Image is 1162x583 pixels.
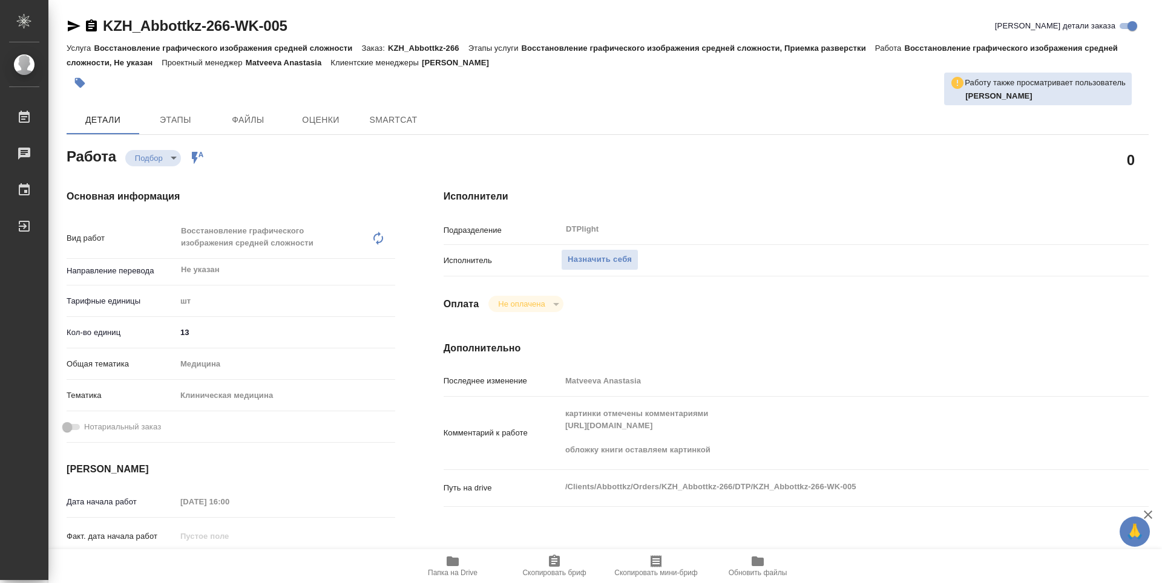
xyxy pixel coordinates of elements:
p: Комментарий к работе [444,427,561,439]
input: ✎ Введи что-нибудь [176,324,395,341]
div: Подбор [488,296,563,312]
button: Не оплачена [494,299,548,309]
p: Этапы услуги [468,44,522,53]
p: [PERSON_NAME] [422,58,498,67]
p: Последнее изменение [444,375,561,387]
input: Пустое поле [176,527,282,545]
p: Путь на drive [444,482,561,494]
span: Нотариальный заказ [84,421,161,433]
p: Исполнитель [444,255,561,267]
h4: Дополнительно [444,341,1149,356]
button: Скопировать ссылку для ЯМессенджера [67,19,81,33]
button: Обновить файлы [707,549,809,583]
p: Подразделение [444,224,561,236]
b: [PERSON_NAME] [965,91,1032,100]
p: Факт. дата начала работ [67,530,176,542]
button: Скопировать ссылку [84,19,99,33]
p: Работу также просматривает пользователь [965,77,1126,89]
p: Дата начала работ [67,496,176,508]
p: Заказ: [361,44,387,53]
span: Обновить файлы [729,568,787,577]
span: Папка на Drive [428,568,478,577]
div: Клиническая медицина [176,385,395,406]
div: Медицина [176,354,395,374]
h2: Работа [67,145,116,166]
span: Скопировать мини-бриф [614,568,697,577]
a: KZH_Abbottkz-266-WK-005 [103,18,287,34]
p: Гусельников Роман [965,90,1126,102]
span: Детали [74,112,132,128]
textarea: /Clients/Abbottkz/Orders/KZH_Abbottkz-266/DTP/KZH_Abbottkz-266-WK-005 [561,477,1090,497]
span: Скопировать бриф [522,568,586,577]
span: Этапы [146,112,205,128]
h4: Исполнители [444,189,1149,204]
button: Скопировать мини-бриф [605,549,707,583]
p: Общая тематика [67,358,176,370]
p: Восстановление графического изображения средней сложности, Приемка разверстки [522,44,875,53]
p: KZH_Abbottkz-266 [388,44,468,53]
h4: [PERSON_NAME] [67,462,395,477]
p: Проектный менеджер [162,58,245,67]
button: Подбор [131,153,166,163]
textarea: картинки отмечены комментариями [URL][DOMAIN_NAME] обложку книги оставляем картинкой [561,403,1090,460]
button: Скопировать бриф [504,549,605,583]
p: Восстановление графического изображения средней сложности [94,44,361,53]
h4: Основная информация [67,189,395,204]
p: Клиентские менеджеры [330,58,422,67]
p: Кол-во единиц [67,327,176,339]
button: Назначить себя [561,249,638,270]
p: Направление перевода [67,265,176,277]
h4: Оплата [444,297,479,311]
p: Тематика [67,389,176,402]
button: Добавить тэг [67,70,93,96]
button: Папка на Drive [402,549,504,583]
div: шт [176,291,395,311]
p: Тарифные единицы [67,295,176,307]
span: Назначить себя [568,253,632,267]
span: Файлы [219,112,277,128]
p: Matveeva Anastasia [246,58,331,67]
p: Работа [875,44,905,53]
h2: 0 [1127,149,1135,170]
input: Пустое поле [561,372,1090,389]
span: SmartCat [364,112,422,128]
div: Подбор [125,150,181,166]
p: Вид работ [67,232,176,244]
p: Услуга [67,44,94,53]
span: Оценки [292,112,350,128]
input: Пустое поле [176,493,282,510]
span: [PERSON_NAME] детали заказа [995,20,1115,32]
span: 🙏 [1124,519,1145,544]
button: 🙏 [1120,516,1150,547]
